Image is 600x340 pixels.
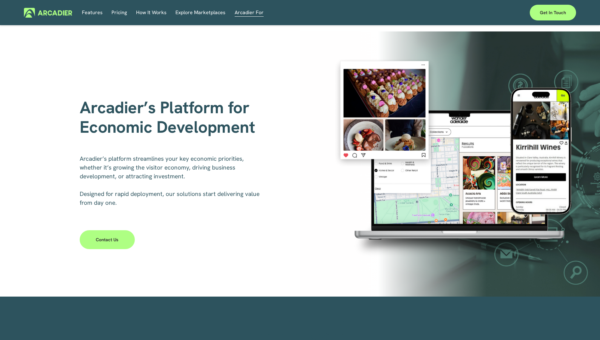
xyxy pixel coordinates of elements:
[80,190,261,207] span: Designed for rapid deployment, our solutions start delivering value from day one.
[530,5,576,20] a: Get in touch
[228,315,372,329] span: Stimulate Economic Growth and
[80,97,255,138] span: Arcadier’s Platform for Economic Development
[136,8,167,17] span: How It Works
[80,230,135,249] a: Contact Us
[111,8,127,18] a: Pricing
[82,8,103,18] a: Features
[80,154,263,207] p: Arcadier’s platform streamlines your key economic priorities, whether it’s growing the visitor ec...
[175,8,226,18] a: Explore Marketplaces
[235,8,264,17] span: Arcadier For
[136,8,167,18] a: folder dropdown
[24,8,72,18] img: Arcadier
[235,8,264,18] a: folder dropdown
